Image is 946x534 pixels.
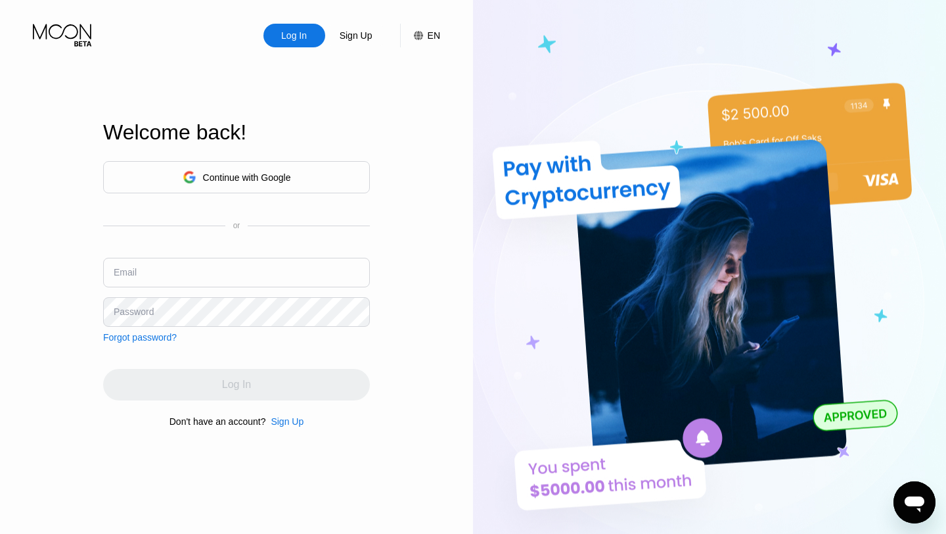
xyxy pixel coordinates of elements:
[103,332,177,343] div: Forgot password?
[893,481,935,523] iframe: Button to launch messaging window
[428,30,440,41] div: EN
[169,416,266,427] div: Don't have an account?
[280,29,308,42] div: Log In
[325,24,387,47] div: Sign Up
[338,29,374,42] div: Sign Up
[233,221,240,230] div: or
[114,306,154,317] div: Password
[103,161,370,193] div: Continue with Google
[400,24,440,47] div: EN
[103,120,370,145] div: Welcome back!
[271,416,304,427] div: Sign Up
[263,24,325,47] div: Log In
[265,416,304,427] div: Sign Up
[203,172,291,183] div: Continue with Google
[114,267,137,278] div: Email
